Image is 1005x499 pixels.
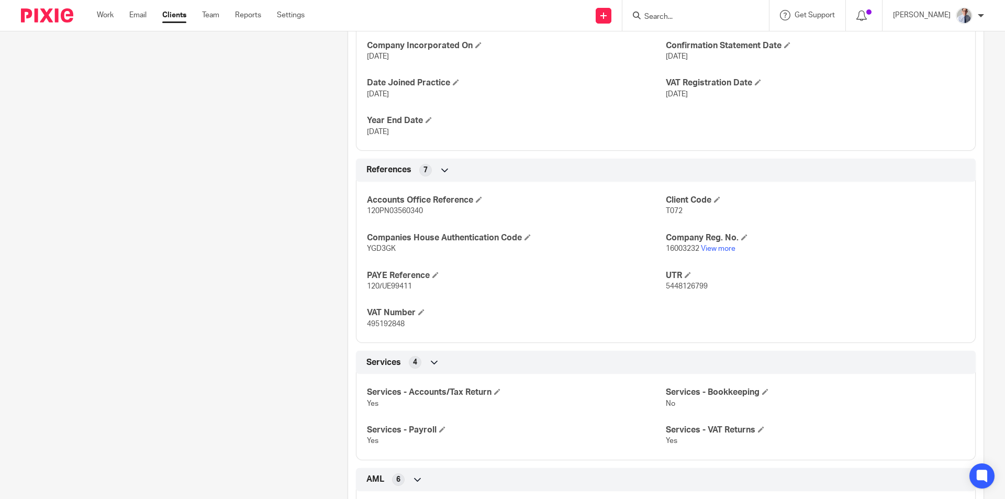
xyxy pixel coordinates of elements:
span: [DATE] [666,91,688,98]
h4: Company Reg. No. [666,232,965,243]
h4: Year End Date [367,115,666,126]
h4: Client Code [666,195,965,206]
a: Email [129,10,147,20]
h4: UTR [666,270,965,281]
h4: VAT Number [367,307,666,318]
span: 4 [413,357,417,368]
span: Services [366,357,401,368]
h4: Services - Accounts/Tax Return [367,387,666,398]
h4: Date Joined Practice [367,77,666,88]
a: Settings [277,10,305,20]
span: [DATE] [367,91,389,98]
a: View more [701,245,735,252]
h4: VAT Registration Date [666,77,965,88]
h4: Accounts Office Reference [367,195,666,206]
span: 7 [423,165,428,175]
span: 120PN03560340 [367,207,423,215]
span: [DATE] [367,53,389,60]
span: [DATE] [367,128,389,136]
img: Pixie [21,8,73,23]
span: AML [366,474,384,485]
img: IMG_9924.jpg [956,7,973,24]
h4: Company Incorporated On [367,40,666,51]
span: Yes [367,437,378,445]
span: Get Support [795,12,835,19]
a: Team [202,10,219,20]
span: No [666,400,675,407]
span: 120/UE99411 [367,283,412,290]
span: T072 [666,207,683,215]
h4: Services - Payroll [367,425,666,436]
span: Yes [666,437,677,445]
span: 16003232 [666,245,699,252]
h4: Services - VAT Returns [666,425,965,436]
a: Work [97,10,114,20]
span: 5448126799 [666,283,708,290]
span: 6 [396,474,400,485]
span: [DATE] [666,53,688,60]
h4: Services - Bookkeeping [666,387,965,398]
h4: Confirmation Statement Date [666,40,965,51]
p: [PERSON_NAME] [893,10,951,20]
h4: Companies House Authentication Code [367,232,666,243]
span: Yes [367,400,378,407]
a: Clients [162,10,186,20]
span: References [366,164,411,175]
input: Search [643,13,738,22]
h4: PAYE Reference [367,270,666,281]
span: YGD3GK [367,245,396,252]
span: 495192848 [367,320,405,328]
a: Reports [235,10,261,20]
